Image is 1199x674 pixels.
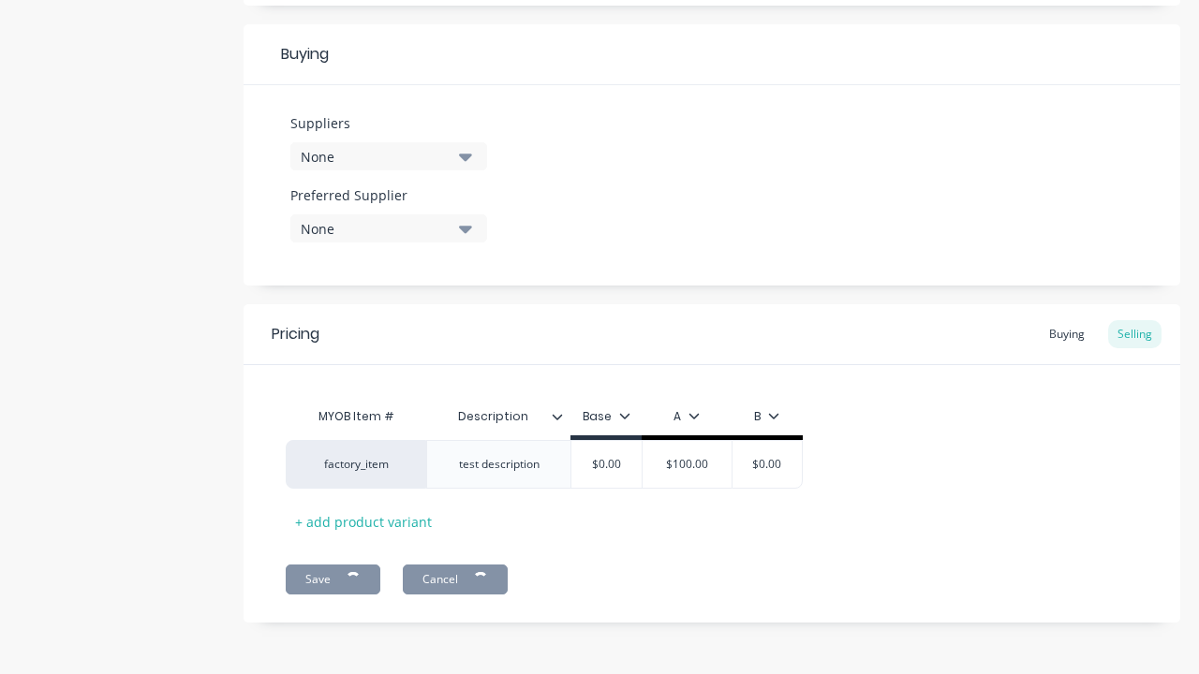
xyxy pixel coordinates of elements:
div: Pricing [272,323,319,345]
div: $0.00 [560,441,654,488]
button: None [290,142,487,170]
div: Description [426,393,559,440]
div: Buying [1040,320,1094,348]
button: None [290,214,487,242]
div: None [301,219,451,239]
div: Buying [244,24,1180,85]
div: factory_item [304,456,407,473]
div: Base [583,408,630,425]
button: Cancel [403,564,508,594]
div: + add product variant [286,507,441,536]
div: None [301,147,451,167]
div: B [754,408,779,425]
button: Save [286,564,380,594]
div: test description [444,452,555,476]
div: MYOB Item # [286,398,426,435]
label: Suppliers [290,113,487,133]
div: A [674,408,700,425]
div: Description [426,398,570,435]
div: Selling [1108,320,1162,348]
label: Preferred Supplier [290,185,487,205]
div: $100.00 [640,441,733,488]
div: factory_itemtest description$0.00$100.00$0.00 [286,440,803,489]
div: $0.00 [720,441,814,488]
